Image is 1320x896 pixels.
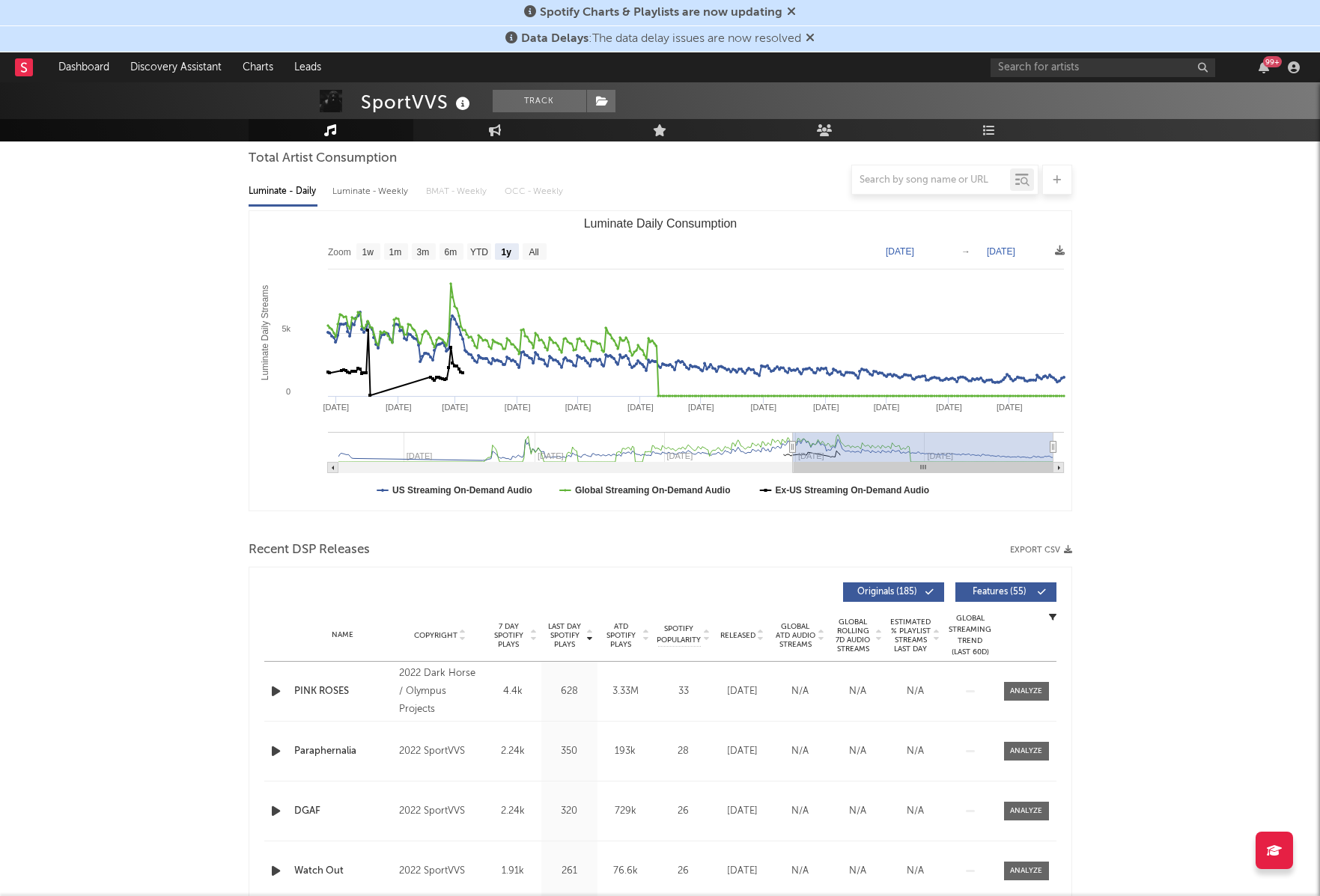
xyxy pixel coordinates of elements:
text: [DATE] [442,403,468,412]
text: Zoom [328,247,351,257]
div: N/A [833,684,883,699]
text: [DATE] [873,403,899,412]
div: N/A [775,804,825,819]
svg: Luminate Daily Consumption [249,211,1071,511]
div: 320 [545,804,594,819]
div: 3.33M [601,684,650,699]
div: 2022 SportVVS [399,802,481,820]
input: Search by song name or URL [852,174,1010,186]
div: 193k [601,744,650,759]
span: Dismiss [806,33,815,45]
div: N/A [833,804,883,819]
div: 1.91k [489,864,538,879]
div: 350 [545,744,594,759]
div: N/A [890,864,940,879]
text: All [529,247,538,257]
div: 628 [545,684,594,699]
div: N/A [775,744,825,759]
text: YTD [469,247,487,257]
div: 261 [545,864,594,879]
span: : The data delay issues are now resolved [521,33,801,45]
text: [DATE] [323,403,349,412]
div: N/A [890,684,940,699]
span: Last Day Spotify Plays [545,622,585,649]
text: [DATE] [627,403,654,412]
div: N/A [775,864,825,879]
span: Features ( 55 ) [965,588,1034,597]
div: 26 [657,804,710,819]
button: Features(55) [955,582,1056,602]
span: Data Delays [521,33,588,45]
div: 76.6k [601,864,650,879]
text: [DATE] [385,403,411,412]
div: N/A [833,744,883,759]
div: 729k [601,804,650,819]
input: Search for artists [991,58,1215,77]
text: US Streaming On-Demand Audio [392,485,532,496]
a: Charts [232,52,284,82]
text: [DATE] [750,403,776,412]
text: [DATE] [565,403,591,412]
div: 2022 SportVVS [399,862,481,880]
text: Ex-US Streaming On-Demand Audio [775,485,929,496]
div: 4.4k [489,684,538,699]
text: [DATE] [886,246,914,257]
text: 5k [282,324,291,333]
a: Watch Out [294,864,392,879]
text: 0 [285,387,290,396]
div: [DATE] [717,804,767,819]
div: N/A [833,864,883,879]
button: Track [493,90,586,112]
span: 7 Day Spotify Plays [489,622,529,649]
a: Discovery Assistant [120,52,232,82]
div: 26 [657,864,710,879]
div: N/A [775,684,825,699]
div: 2.24k [489,744,538,759]
div: 2.24k [489,804,538,819]
text: Luminate Daily Consumption [583,217,737,230]
a: Paraphernalia [294,744,392,759]
div: [DATE] [717,744,767,759]
div: 99 + [1263,56,1282,67]
button: Export CSV [1010,546,1072,555]
div: SportVVS [361,90,474,115]
text: 3m [416,247,429,257]
span: ATD Spotify Plays [601,622,641,649]
text: [DATE] [812,403,839,412]
text: Luminate Daily Streams [259,285,270,380]
text: 1m [389,247,401,257]
text: Global Streaming On-Demand Audio [574,485,730,496]
text: [DATE] [996,403,1022,412]
div: N/A [890,804,940,819]
div: [DATE] [717,684,767,699]
div: N/A [890,744,940,759]
text: [DATE] [936,403,962,412]
text: → [961,246,970,257]
span: Released [720,631,755,640]
a: Leads [284,52,332,82]
a: PINK ROSES [294,684,392,699]
a: Dashboard [48,52,120,82]
span: Spotify Charts & Playlists are now updating [540,7,782,19]
a: DGAF [294,804,392,819]
span: Copyright [414,631,457,640]
text: 1y [501,247,511,257]
span: Dismiss [787,7,796,19]
span: Global ATD Audio Streams [775,622,816,649]
div: 33 [657,684,710,699]
span: Total Artist Consumption [249,150,397,168]
div: 2022 Dark Horse / Olympus Projects [399,665,481,719]
div: 2022 SportVVS [399,743,481,761]
div: 28 [657,744,710,759]
span: Spotify Popularity [657,624,701,646]
span: Estimated % Playlist Streams Last Day [890,618,931,653]
text: [DATE] [687,403,714,412]
span: Global Rolling 7D Audio Streams [833,618,874,653]
div: Global Streaming Trend (Last 60D) [948,613,993,658]
text: 6m [444,247,457,257]
text: [DATE] [504,403,530,412]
